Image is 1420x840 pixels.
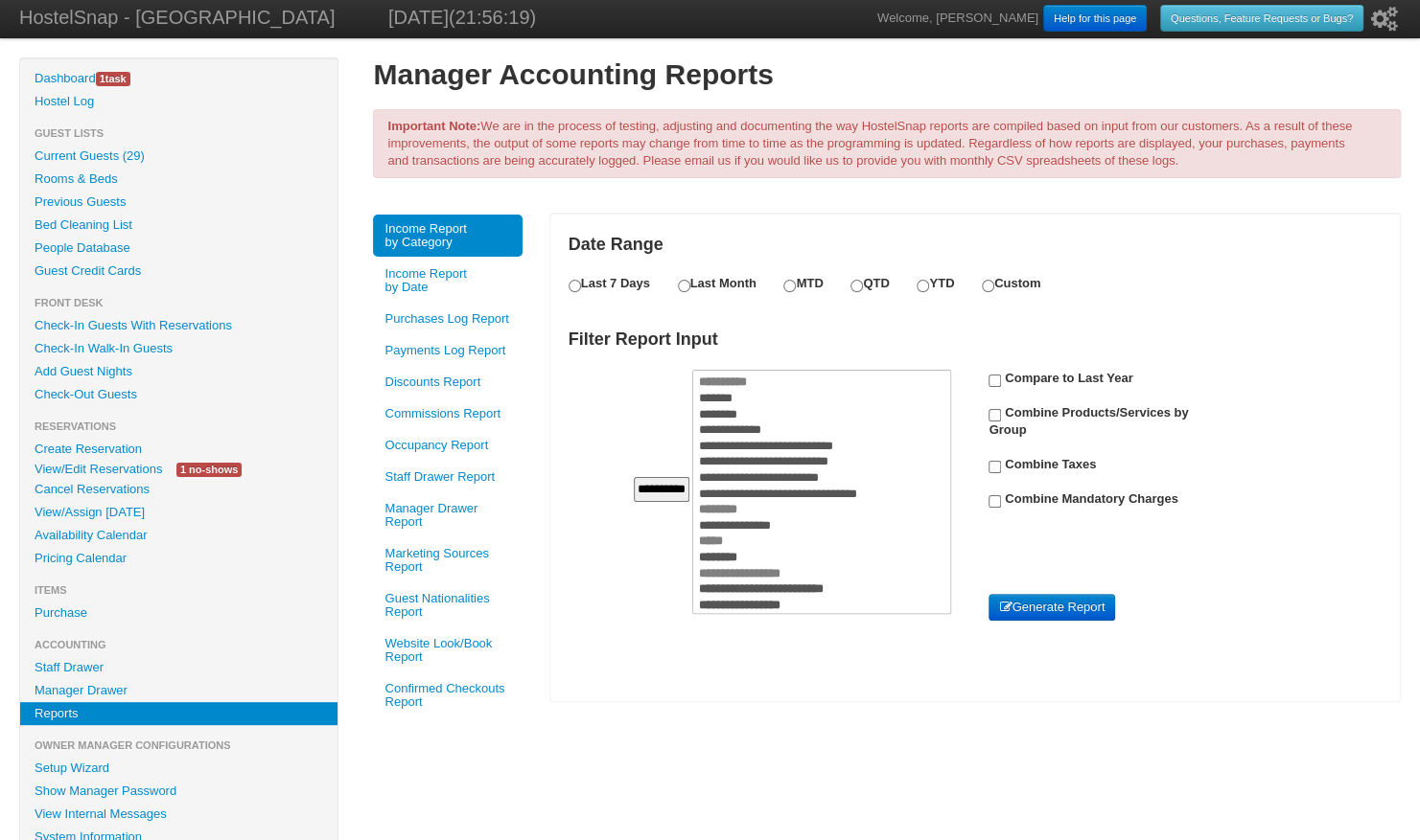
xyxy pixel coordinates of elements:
a: Website Look/Book Report [373,629,523,671]
h3: Filter Report Input [569,327,1243,352]
a: Reports [20,702,338,725]
i: Setup Wizard [1371,7,1398,32]
a: Generate Report [989,594,1115,621]
div: We are in the process of testing, adjusting and documenting the way HostelSnap reports are compil... [373,109,1401,178]
a: Cancel Reservations [20,478,338,501]
a: Income Reportby Category [373,215,523,257]
a: View/Edit Reservations [20,459,176,479]
a: Income Reportby Date [373,260,523,302]
span: task [96,72,130,86]
a: Check-In Walk-In Guests [20,337,338,360]
b: Combine Mandatory Charges [1005,491,1178,506]
li: Front Desk [20,291,338,314]
a: Discounts Report [373,368,523,397]
a: Guest Nationalities Report [373,584,523,626]
a: Create Reservation [20,438,338,461]
a: Guest Credit Cards [20,260,338,283]
b: Compare to Last Year [1005,371,1132,385]
a: Occupancy Report [373,431,523,460]
a: People Database [20,237,338,260]
strong: Important Note: [387,119,480,133]
a: Hostel Log [20,90,338,113]
b: YTD [929,276,954,290]
h3: Date Range [569,232,1243,258]
b: MTD [796,276,823,290]
a: Show Manager Password [20,780,338,803]
a: Add Guest Nights [20,360,338,383]
a: Staff Drawer [20,656,338,679]
li: Reservations [20,415,338,438]
a: Questions, Feature Requests or Bugs? [1160,5,1363,32]
b: QTD [863,276,889,290]
a: Rooms & Beds [20,168,338,191]
h1: Manager Accounting Reports [373,57,1401,92]
b: Combine Taxes [1005,457,1096,471]
a: Pricing Calendar [20,547,338,570]
a: Purchases Log Report [373,305,523,333]
a: Current Guests (29) [20,145,338,168]
a: Marketing Sources Report [373,539,523,581]
a: Help for this page [1043,5,1147,32]
a: Commissions Report [373,399,523,428]
a: Setup Wizard [20,757,338,780]
a: View Internal Messages [20,803,338,826]
li: Items [20,579,338,602]
span: 1 no-shows [176,463,242,477]
span: (21:56:19) [449,7,536,28]
b: Combine Products/Services by Group [989,405,1188,437]
a: 1 no-shows [162,459,256,479]
a: Manager Drawer [20,679,338,702]
b: Last 7 Days [581,276,650,290]
li: Owner Manager Configurations [20,734,338,757]
li: Accounting [20,633,338,656]
a: View/Assign [DATE] [20,501,338,524]
a: Dashboard1task [20,67,338,90]
a: Check-In Guests With Reservations [20,314,338,337]
a: Staff Drawer Report [373,463,523,491]
li: Guest Lists [20,122,338,145]
a: Confirmed Checkouts Report [373,674,523,716]
a: Previous Guests [20,191,338,214]
a: Availability Calendar [20,524,338,547]
a: Payments Log Report [373,336,523,365]
a: Bed Cleaning List [20,214,338,237]
a: Purchase [20,602,338,624]
a: Manager Drawer Report [373,494,523,536]
span: 1 [100,73,105,84]
b: Custom [994,276,1040,290]
a: Check-Out Guests [20,383,338,406]
b: Last Month [690,276,757,290]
